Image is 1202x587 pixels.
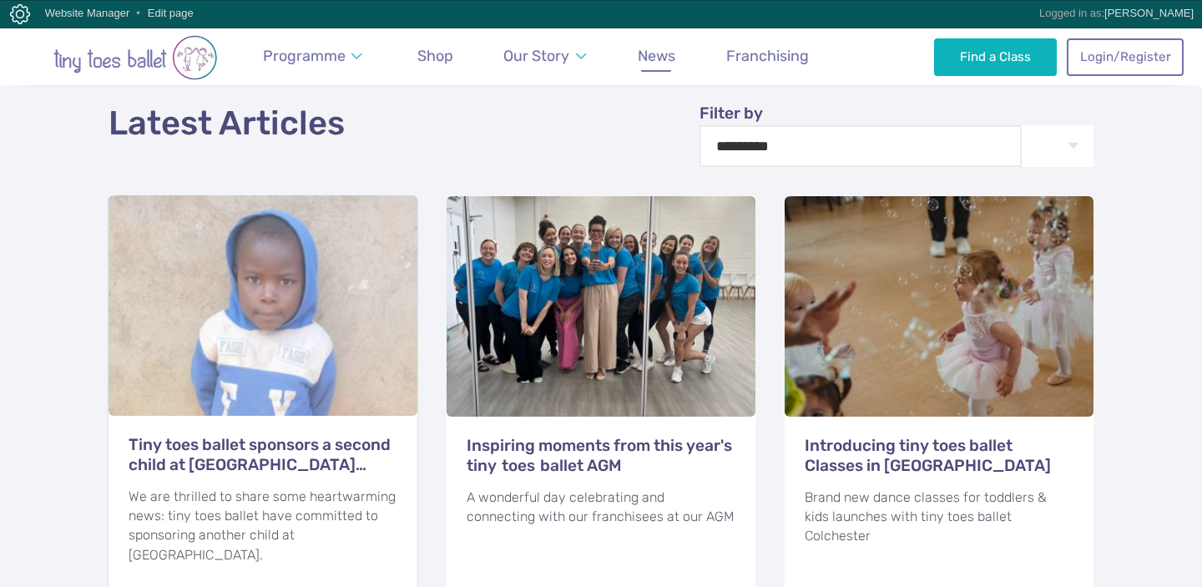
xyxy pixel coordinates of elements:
img: Copper Bay Digital CMS [10,4,30,24]
h3: Introducing tiny toes ballet Classes in [GEOGRAPHIC_DATA] [805,436,1073,476]
div: Logged in as: [1039,1,1194,26]
a: Shop [410,38,461,75]
select: Filter by [699,125,1022,167]
span: Shop [417,47,453,64]
h3: Tiny toes ballet sponsors a second child at [GEOGRAPHIC_DATA] [GEOGRAPHIC_DATA] [129,435,397,475]
span: Programme [263,47,346,64]
div: We are thrilled to share some heartwarming news: tiny toes ballet have committed to sponsoring an... [129,487,397,564]
a: Go to home page [18,27,252,85]
a: News [630,38,683,75]
a: Find a Class [934,38,1057,75]
span: Franchising [726,47,809,64]
a: Our Story [496,38,594,75]
h2: Latest Articles [109,103,1093,144]
span: News [638,47,675,64]
h3: Inspiring moments from this year's tiny toes ballet AGM [467,436,735,476]
a: Website Manager [45,7,130,19]
span: Our Story [503,47,569,64]
a: [PERSON_NAME] [1104,7,1194,19]
a: Login/Register [1067,38,1184,75]
div: A wonderful day celebrating and connecting with our franchisees at our AGM [467,488,735,526]
img: tiny toes ballet [18,35,252,80]
div: Brand new dance classes for toddlers & kids launches with tiny toes ballet Colchester [805,488,1073,546]
span: Filter by [699,104,763,123]
a: Franchising [719,38,816,75]
a: Edit page [148,7,194,19]
a: Programme [255,38,371,75]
